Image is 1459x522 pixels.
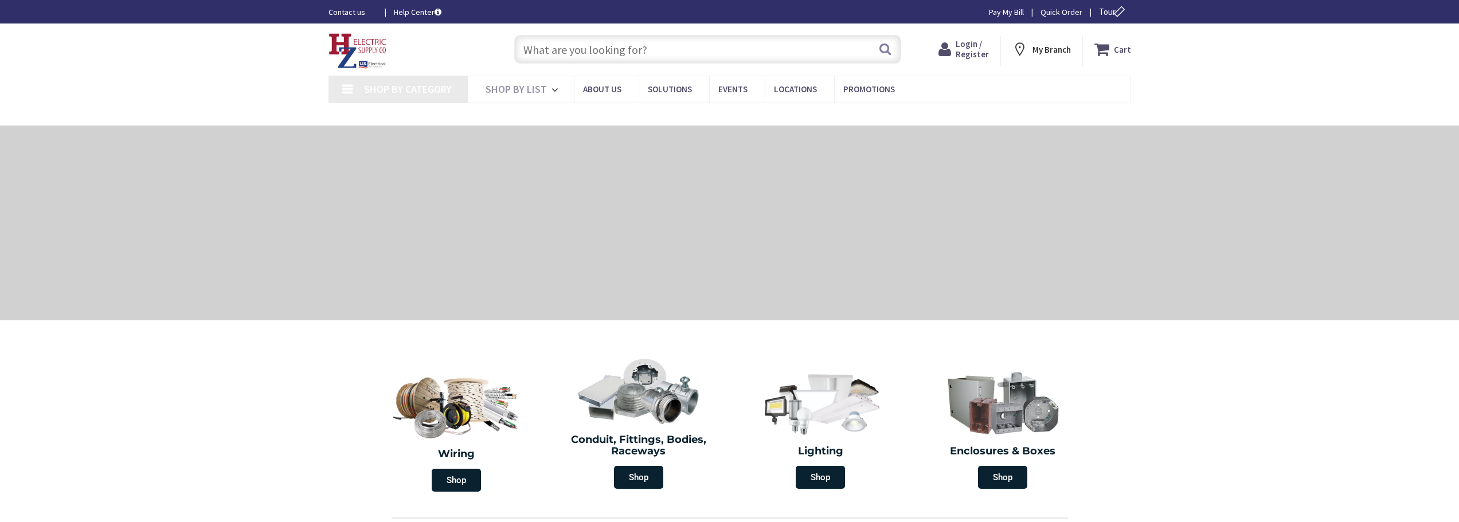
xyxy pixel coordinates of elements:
span: Shop [432,469,481,492]
a: Pay My Bill [989,6,1024,18]
a: Login / Register [938,39,989,60]
strong: My Branch [1032,44,1071,55]
span: Shop [614,466,663,489]
h2: Wiring [371,449,542,460]
span: Solutions [648,84,692,95]
a: Cart [1094,39,1131,60]
h2: Lighting [738,446,903,457]
span: Promotions [843,84,895,95]
span: About Us [583,84,621,95]
h2: Enclosures & Boxes [920,446,1085,457]
span: Shop By List [486,83,547,96]
img: HZ Electric Supply [328,33,387,69]
a: Conduit, Fittings, Bodies, Raceways Shop [550,352,727,494]
input: What are you looking for? [514,35,901,64]
a: Lighting Shop [733,363,909,494]
a: Contact us [328,6,375,18]
div: My Branch [1012,39,1071,60]
span: Shop [796,466,845,489]
span: Locations [774,84,817,95]
span: Login / Register [956,38,989,60]
a: Quick Order [1041,6,1082,18]
h2: Conduit, Fittings, Bodies, Raceways [556,434,721,457]
span: Shop By Category [364,83,452,96]
span: Tour [1099,6,1128,17]
span: Events [718,84,748,95]
a: Wiring Shop [366,363,548,497]
strong: Cart [1114,39,1131,60]
a: Enclosures & Boxes Shop [914,363,1091,494]
a: Help Center [394,6,441,18]
span: Shop [978,466,1027,489]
